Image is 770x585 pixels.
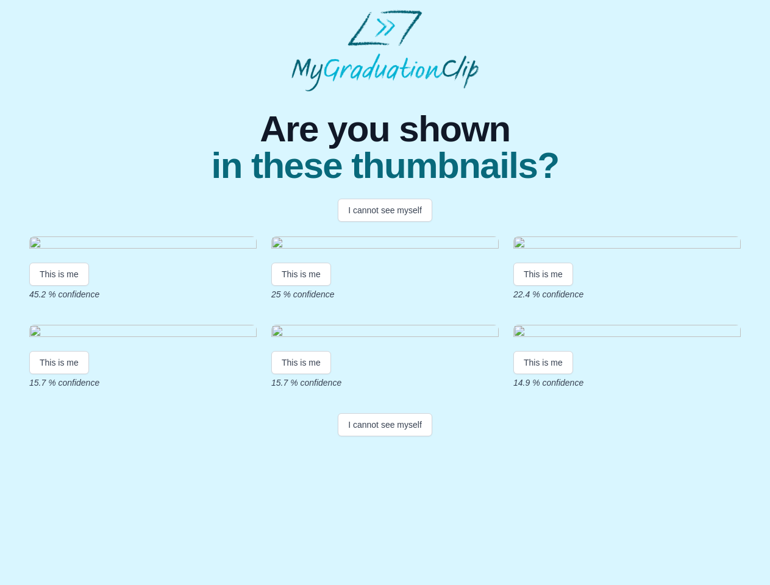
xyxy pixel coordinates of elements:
img: c0e9543202640ee2579f017c200a1287f71ec904.gif [513,325,741,341]
span: Are you shown [211,111,558,147]
img: 28b78cd9f89503f19c4d452d980ba6d058297877.gif [29,325,257,341]
p: 15.7 % confidence [271,377,499,389]
p: 22.4 % confidence [513,288,741,300]
img: c71862ca85f973957ac5f02947f759857d1701d8.gif [271,236,499,253]
img: 0ff196859a553fff2cf043d38bef0abeff73deff.gif [513,236,741,253]
img: acb1ececc40aed1e660e3ab7bd1a07d367fbbc99.gif [271,325,499,341]
button: I cannot see myself [338,199,432,222]
img: 6882be3fe1fd05be3c4641a2b6417f0c6df70c97.gif [29,236,257,253]
p: 15.7 % confidence [29,377,257,389]
button: This is me [29,263,89,286]
button: This is me [271,351,331,374]
button: I cannot see myself [338,413,432,436]
button: This is me [29,351,89,374]
img: MyGraduationClip [291,10,479,91]
span: in these thumbnails? [211,147,558,184]
button: This is me [513,263,573,286]
p: 14.9 % confidence [513,377,741,389]
button: This is me [271,263,331,286]
p: 45.2 % confidence [29,288,257,300]
button: This is me [513,351,573,374]
p: 25 % confidence [271,288,499,300]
